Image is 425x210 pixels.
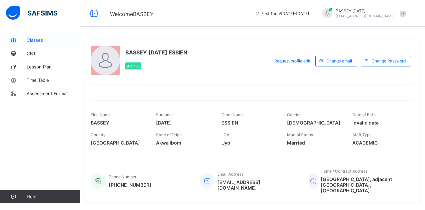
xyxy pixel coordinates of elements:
[372,58,406,63] span: Change Password
[27,37,80,43] span: Classes
[221,120,277,126] span: ESSIEN
[27,194,80,199] span: Help
[27,64,80,69] span: Lesson Plan
[27,91,80,96] span: Assessment Format
[352,140,408,146] span: ACADEMIC
[287,132,313,137] span: Marital Status
[274,58,310,63] span: Request profile edit
[156,132,183,137] span: State of Origin
[156,140,211,146] span: Akwa ibom
[352,112,376,117] span: Date of Birth
[352,132,372,137] span: Staff Type
[127,64,140,68] span: Active
[336,8,395,13] span: BASSEY [DATE]
[316,8,409,19] div: BASSEYSUNDAY
[109,182,151,188] span: [PHONE_NUMBER]
[110,11,154,17] span: Welcome BASSEY
[91,112,111,117] span: First Name
[352,120,408,126] span: Invalid date
[255,11,309,16] span: session/term information
[287,120,342,126] span: [DEMOGRAPHIC_DATA]
[221,132,229,137] span: LGA
[27,51,80,56] span: CBT
[287,112,301,117] span: Gender
[336,14,395,18] span: [EMAIL_ADDRESS][DOMAIN_NAME]
[91,120,146,126] span: BASSEY
[221,140,277,146] span: Uyo
[91,132,106,137] span: Country
[156,120,211,126] span: [DATE]
[287,140,342,146] span: Married
[109,174,136,179] span: Phone Number
[217,179,299,191] span: [EMAIL_ADDRESS][DOMAIN_NAME]
[125,49,187,56] span: BASSEY [DATE] ESSIEN
[321,176,408,193] span: [GEOGRAPHIC_DATA], adjacent [GEOGRAPHIC_DATA], [GEOGRAPHIC_DATA]
[221,112,244,117] span: Other Name
[326,58,352,63] span: Change email
[6,6,57,20] img: safsims
[27,77,80,83] span: Time Table
[321,169,367,174] span: Home / Contract Address
[156,112,173,117] span: Surname
[217,172,243,177] span: Email Address
[91,140,146,146] span: [GEOGRAPHIC_DATA]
